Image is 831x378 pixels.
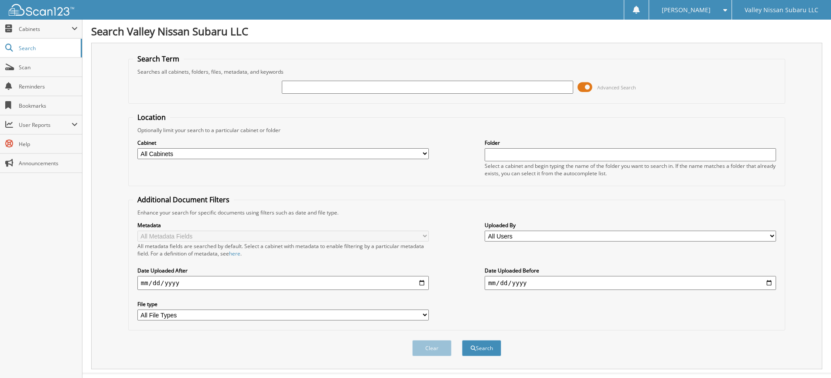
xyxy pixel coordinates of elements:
input: start [137,276,429,290]
h1: Search Valley Nissan Subaru LLC [91,24,822,38]
legend: Search Term [133,54,184,64]
div: All metadata fields are searched by default. Select a cabinet with metadata to enable filtering b... [137,242,429,257]
span: User Reports [19,121,72,129]
span: Cabinets [19,25,72,33]
div: Enhance your search for specific documents using filters such as date and file type. [133,209,780,216]
span: Help [19,140,78,148]
label: Uploaded By [485,221,776,229]
button: Clear [412,340,451,356]
span: Bookmarks [19,102,78,109]
legend: Location [133,112,170,122]
span: Search [19,44,76,52]
label: Folder [485,139,776,146]
legend: Additional Document Filters [133,195,234,204]
label: Date Uploaded After [137,267,429,274]
button: Search [462,340,501,356]
a: here [229,250,240,257]
input: end [485,276,776,290]
label: File type [137,300,429,308]
span: Valley Nissan Subaru LLC [745,7,818,13]
span: Reminders [19,83,78,90]
label: Date Uploaded Before [485,267,776,274]
span: Advanced Search [597,84,636,91]
div: Select a cabinet and begin typing the name of the folder you want to search in. If the name match... [485,162,776,177]
span: [PERSON_NAME] [662,7,711,13]
label: Cabinet [137,139,429,146]
span: Scan [19,64,78,71]
div: Optionally limit your search to a particular cabinet or folder [133,126,780,134]
img: scan123-logo-white.svg [9,4,74,16]
label: Metadata [137,221,429,229]
div: Searches all cabinets, folders, files, metadata, and keywords [133,68,780,75]
span: Announcements [19,160,78,167]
